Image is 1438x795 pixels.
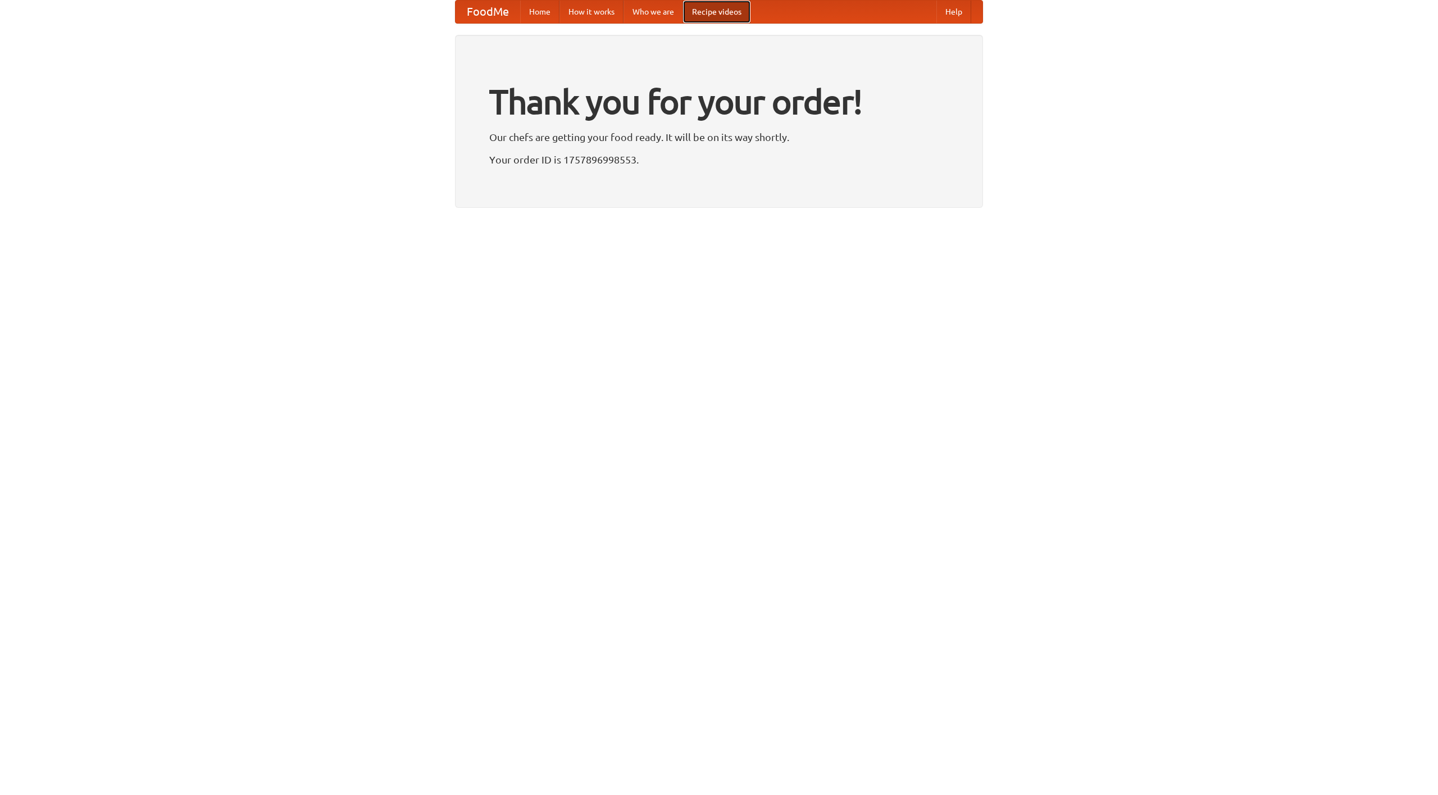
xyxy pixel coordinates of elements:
a: Who we are [624,1,683,23]
a: How it works [559,1,624,23]
a: Help [936,1,971,23]
a: Home [520,1,559,23]
p: Our chefs are getting your food ready. It will be on its way shortly. [489,129,949,146]
h1: Thank you for your order! [489,75,949,129]
p: Your order ID is 1757896998553. [489,151,949,168]
a: FoodMe [456,1,520,23]
a: Recipe videos [683,1,750,23]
